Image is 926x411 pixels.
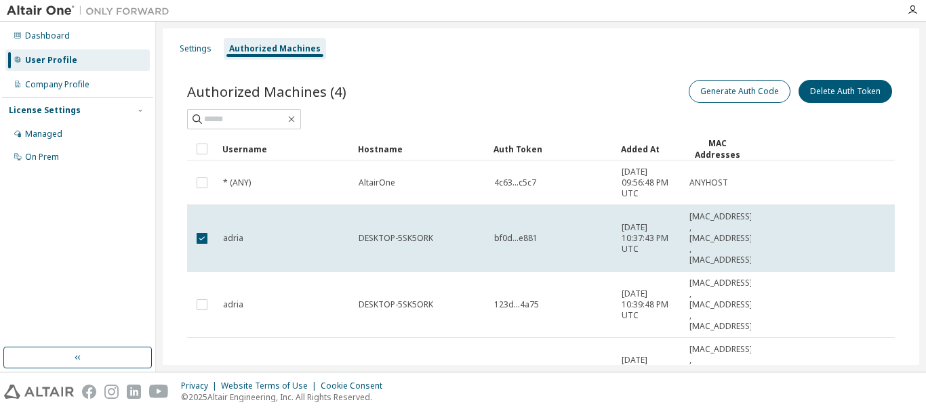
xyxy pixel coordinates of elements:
span: 4c63...c5c7 [494,177,536,188]
span: AltairOne [359,177,395,188]
span: 123d...4a75 [494,299,539,310]
span: DESKTOP-5SK5ORK [359,299,433,310]
span: DESKTOP-5SK5ORK [359,233,433,244]
button: Delete Auth Token [799,80,892,103]
span: * (ANY) [223,177,251,188]
div: Privacy [181,381,221,391]
div: Added At [621,138,678,160]
button: Generate Auth Code [689,80,790,103]
div: Settings [180,43,212,54]
div: Cookie Consent [321,381,390,391]
img: linkedin.svg [127,385,141,399]
div: On Prem [25,152,59,163]
span: [MAC_ADDRESS] , [MAC_ADDRESS] , [MAC_ADDRESS] [689,344,752,398]
span: [DATE] 10:40:00 PM UTC [622,355,677,387]
span: Authorized Machines (4) [187,82,346,101]
div: Company Profile [25,79,89,90]
div: Hostname [358,138,483,160]
span: [DATE] 09:56:48 PM UTC [622,167,677,199]
span: [DATE] 10:39:48 PM UTC [622,288,677,321]
div: Website Terms of Use [221,381,321,391]
span: [DATE] 10:37:43 PM UTC [622,222,677,255]
img: instagram.svg [104,385,119,399]
div: Authorized Machines [229,43,321,54]
span: [MAC_ADDRESS] , [MAC_ADDRESS] , [MAC_ADDRESS] [689,211,752,265]
div: MAC Addresses [689,137,746,160]
img: youtube.svg [149,385,169,399]
span: ANYHOST [689,177,728,188]
img: Altair One [7,4,176,18]
div: Managed [25,129,62,139]
div: Auth Token [494,138,610,160]
p: © 2025 Altair Engineering, Inc. All Rights Reserved. [181,391,390,403]
span: adria [223,233,243,244]
div: User Profile [25,55,77,66]
div: Dashboard [25,30,70,41]
div: License Settings [9,105,81,116]
span: adria [223,299,243,310]
span: [MAC_ADDRESS] , [MAC_ADDRESS] , [MAC_ADDRESS] [689,278,752,332]
img: facebook.svg [82,385,96,399]
div: Username [222,138,347,160]
span: bf0d...e881 [494,233,538,244]
img: altair_logo.svg [4,385,74,399]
